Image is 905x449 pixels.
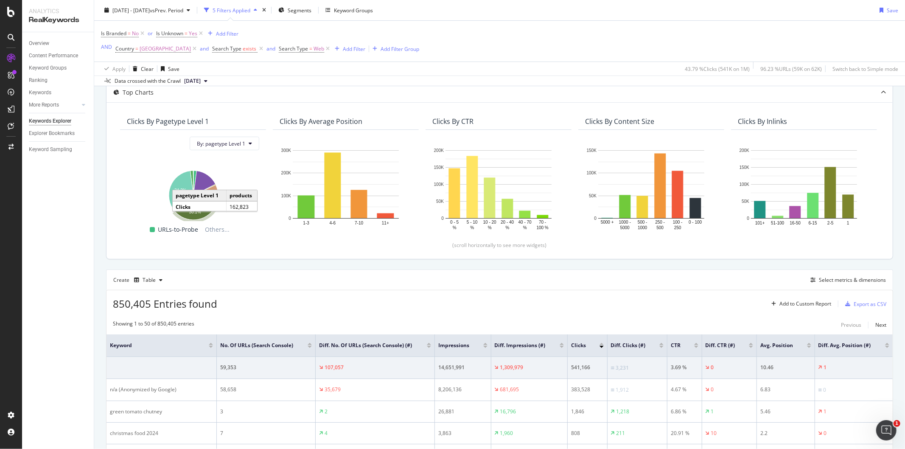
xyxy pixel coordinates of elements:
[434,148,444,153] text: 200K
[470,225,474,230] text: %
[611,367,614,369] img: Equal
[887,6,898,14] div: Save
[740,182,750,187] text: 100K
[824,386,827,394] div: 0
[875,320,886,330] button: Next
[140,43,191,55] span: [GEOGRAPHIC_DATA]
[280,117,362,126] div: Clicks By Average Position
[280,146,412,231] div: A chart.
[594,216,597,221] text: 0
[158,224,199,235] span: URLs-to-Probe
[29,117,88,126] a: Keywords Explorer
[181,76,211,86] button: [DATE]
[760,364,811,371] div: 10.46
[571,364,604,371] div: 541,166
[611,342,647,349] span: Diff. Clicks (#)
[135,45,138,52] span: =
[141,65,154,72] div: Clear
[127,166,259,221] svg: A chart.
[266,45,275,52] div: and
[369,44,419,54] button: Add Filter Group
[29,64,88,73] a: Keyword Groups
[29,145,72,154] div: Keyword Sampling
[589,194,597,198] text: 50K
[671,386,698,393] div: 4.67 %
[616,408,630,415] div: 1,218
[539,220,546,224] text: 70 -
[132,28,139,39] span: No
[243,45,256,52] span: exists
[655,220,665,224] text: 250 -
[220,429,312,437] div: 7
[829,62,898,76] button: Switch back to Simple mode
[131,273,166,287] button: Table
[343,45,365,52] div: Add Filter
[128,30,131,37] span: =
[488,225,492,230] text: %
[115,77,181,85] div: Data crossed with the Crawl
[220,408,312,415] div: 3
[220,386,312,393] div: 58,658
[453,225,457,230] text: %
[483,220,497,224] text: 10 - 20
[571,408,604,415] div: 1,846
[842,297,886,311] button: Export as CSV
[29,76,88,85] a: Ranking
[505,225,509,230] text: %
[571,429,604,437] div: 808
[334,6,373,14] div: Keyword Groups
[325,386,341,393] div: 35,679
[438,342,470,349] span: Impressions
[790,221,801,226] text: 16-50
[202,224,233,235] span: Others...
[587,148,597,153] text: 150K
[29,145,88,154] a: Keyword Sampling
[281,171,291,176] text: 200K
[760,342,794,349] span: Avg. Position
[325,429,328,437] div: 4
[740,165,750,170] text: 150K
[220,342,295,349] span: No. of URLs (Search Console)
[740,148,750,153] text: 200K
[585,117,654,126] div: Clicks By Content Size
[309,45,312,52] span: =
[29,39,49,48] div: Overview
[110,429,213,437] div: christmas food 2024
[779,301,831,306] div: Add to Custom Report
[585,146,717,231] svg: A chart.
[279,45,308,52] span: Search Type
[738,146,870,231] svg: A chart.
[281,194,291,198] text: 100K
[711,408,714,415] div: 1
[824,364,827,371] div: 1
[314,43,324,55] span: Web
[875,321,886,328] div: Next
[200,45,209,53] button: and
[117,241,883,249] div: (scroll horizontally to see more widgets)
[113,320,194,330] div: Showing 1 to 50 of 850,405 entries
[29,39,88,48] a: Overview
[706,342,736,349] span: Diff. CTR (#)
[185,30,188,37] span: =
[29,88,51,97] div: Keywords
[847,221,849,226] text: 1
[671,429,698,437] div: 20.91 %
[168,65,179,72] div: Save
[742,199,749,204] text: 50K
[29,101,79,109] a: More Reports
[189,28,197,39] span: Yes
[518,220,532,224] text: 40 - 70
[325,364,344,371] div: 107,057
[571,342,587,349] span: Clicks
[638,220,647,224] text: 500 -
[841,321,861,328] div: Previous
[110,342,196,349] span: Keyword
[201,3,261,17] button: 5 Filters Applied
[275,3,315,17] button: Segments
[818,389,822,391] img: Equal
[382,221,389,226] text: 11+
[174,188,186,193] text: 34.2%
[432,146,565,231] div: A chart.
[711,429,717,437] div: 10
